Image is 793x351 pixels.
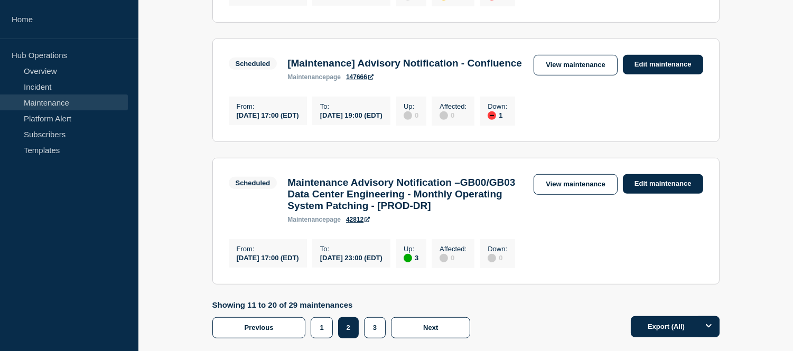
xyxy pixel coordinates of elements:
[237,110,299,119] div: [DATE] 17:00 (EDT)
[631,316,720,337] button: Export (All)
[404,110,418,120] div: 0
[404,245,418,253] p: Up :
[236,60,270,68] div: Scheduled
[212,300,476,309] p: Showing 11 to 20 of 29 maintenances
[237,253,299,262] div: [DATE] 17:00 (EDT)
[338,317,359,338] button: 2
[287,73,326,81] span: maintenance
[440,245,467,253] p: Affected :
[440,111,448,120] div: disabled
[245,324,274,331] span: Previous
[311,317,332,338] button: 1
[488,253,507,262] div: 0
[423,324,438,331] span: Next
[287,58,522,69] h3: [Maintenance] Advisory Notification - Confluence
[488,254,496,262] div: disabled
[237,245,299,253] p: From :
[440,253,467,262] div: 0
[346,73,374,81] a: 147666
[236,179,270,187] div: Scheduled
[488,245,507,253] p: Down :
[534,174,617,195] a: View maintenance
[287,216,326,223] span: maintenance
[320,245,382,253] p: To :
[320,110,382,119] div: [DATE] 19:00 (EDT)
[237,102,299,110] p: From :
[404,254,412,262] div: up
[404,253,418,262] div: 3
[212,317,306,338] button: Previous
[287,216,341,223] p: page
[287,73,341,81] p: page
[287,177,523,212] h3: Maintenance Advisory Notification –GB00/GB03 Data Center Engineering - Monthly Operating System P...
[623,55,703,74] a: Edit maintenance
[320,253,382,262] div: [DATE] 23:00 (EDT)
[698,316,720,337] button: Options
[346,216,370,223] a: 42812
[440,110,467,120] div: 0
[364,317,386,338] button: 3
[488,111,496,120] div: down
[623,174,703,194] a: Edit maintenance
[404,102,418,110] p: Up :
[488,110,507,120] div: 1
[404,111,412,120] div: disabled
[320,102,382,110] p: To :
[440,254,448,262] div: disabled
[488,102,507,110] p: Down :
[391,317,470,338] button: Next
[440,102,467,110] p: Affected :
[534,55,617,75] a: View maintenance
